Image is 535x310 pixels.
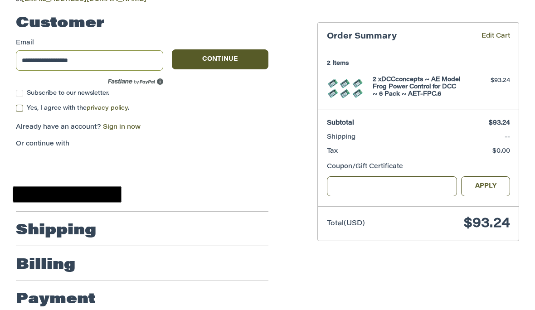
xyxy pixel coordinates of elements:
span: Tax [327,149,338,155]
iframe: PayPal-paypal [13,159,81,175]
span: Subtotal [327,121,354,127]
div: Coupon/Gift Certificate [327,163,510,172]
a: privacy policy [87,106,128,111]
span: $93.24 [464,218,510,231]
a: Sign in now [103,125,141,131]
p: Or continue with [16,140,269,150]
button: Continue [172,50,268,70]
p: Already have an account? [16,123,269,133]
iframe: PayPal-paylater [90,159,158,175]
div: $93.24 [464,77,510,86]
h2: Customer [16,15,104,33]
span: -- [505,135,510,141]
span: Yes, I agree with the . [27,106,129,111]
h3: 2 Items [327,60,510,68]
h4: 2 x DCCconcepts ~ AE Model Frog Power Control for DCC ~ 6 Pack ~ AET-FPC.6 [373,77,462,99]
span: $0.00 [492,149,510,155]
span: Total (USD) [327,221,365,228]
h2: Payment [16,291,96,309]
span: Shipping [327,135,355,141]
h2: Shipping [16,222,96,240]
h3: Order Summary [327,32,457,43]
a: Edit Cart [457,32,510,43]
input: Gift Certificate or Coupon Code [327,177,457,197]
button: Google Pay [13,187,122,203]
h2: Billing [16,257,75,275]
span: $93.24 [489,121,510,127]
button: Apply [461,177,510,197]
span: Subscribe to our newsletter. [27,91,109,97]
label: Email [16,39,163,48]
